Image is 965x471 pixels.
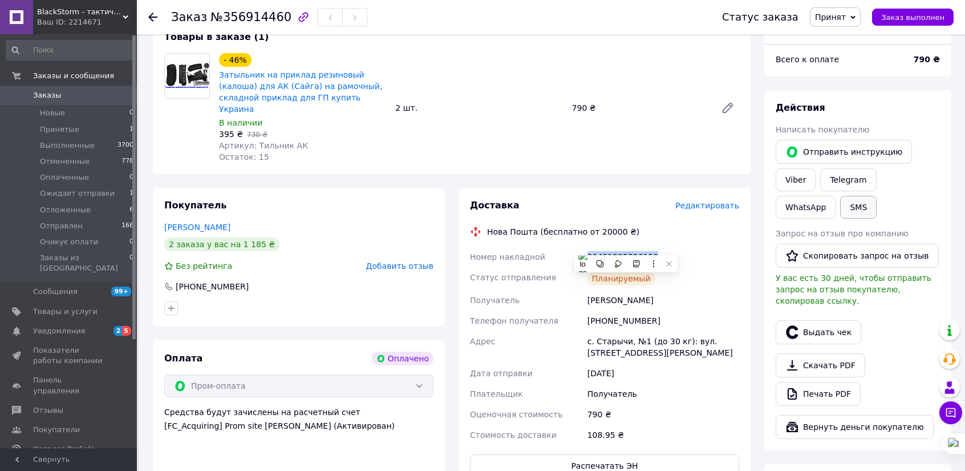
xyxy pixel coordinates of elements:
[675,201,739,210] span: Редактировать
[6,40,135,61] input: Поиск
[40,188,115,199] span: Ожидает отправки
[776,229,909,238] span: Запрос на отзыв про компанию
[881,13,944,22] span: Заказ выполнен
[33,90,61,100] span: Заказы
[470,296,520,305] span: Получатель
[219,53,252,67] div: - 46%
[585,311,741,331] div: [PHONE_NUMBER]
[366,261,433,271] span: Добавить отзыв
[164,353,202,364] span: Оплата
[716,96,739,119] a: Редактировать
[129,253,133,273] span: 0
[113,326,123,336] span: 2
[585,363,741,384] div: [DATE]
[121,221,133,231] span: 166
[776,125,869,134] span: Написать покупателю
[121,156,133,167] span: 778
[40,124,79,135] span: Принятые
[470,316,558,325] span: Телефон получателя
[40,156,90,167] span: Отмененные
[470,389,523,398] span: Плательщик
[164,31,269,42] span: Товары в заказе (1)
[219,118,262,127] span: В наличии
[40,140,95,151] span: Выполненные
[175,281,250,292] div: [PHONE_NUMBER]
[872,9,954,26] button: Заказ выполнен
[164,420,433,432] div: [FC_Acquiring] Prom site [PERSON_NAME] (Активирован)
[914,55,940,64] b: 790 ₴
[219,152,269,162] span: Остаток: 15
[219,141,308,150] span: Артикул: Тильник АК
[129,124,133,135] span: 1
[111,287,131,296] span: 99+
[470,273,556,282] span: Статус отправления
[939,401,962,424] button: Чат с покупателем
[33,345,106,366] span: Показатели работы компании
[815,13,846,22] span: Принят
[247,131,267,139] span: 730 ₴
[37,17,137,27] div: Ваш ID: 2214671
[776,353,865,377] a: Скачать PDF
[164,406,433,432] div: Средства будут зачислены на расчетный счет
[776,320,861,344] button: Выдать чек
[372,352,433,365] div: Оплачено
[117,140,133,151] span: 3700
[122,326,131,336] span: 5
[176,261,232,271] span: Без рейтинга
[776,415,934,439] button: Вернуть деньги покупателю
[470,410,563,419] span: Оценочная стоимость
[171,10,207,24] span: Заказ
[585,247,741,267] div: 20451225326159
[585,384,741,404] div: Получатель
[33,444,95,454] span: Каталог ProSale
[776,55,839,64] span: Всего к оплате
[391,100,567,116] div: 2 шт.
[40,221,83,231] span: Отправлен
[210,10,291,24] span: №356914460
[776,382,861,406] a: Печать PDF
[165,63,209,89] img: Затыльник на приклад резиновый (калоша) для АК (Сайга) на рамочный, складной приклад для ГП купит...
[33,307,98,317] span: Товары и услуги
[129,172,133,183] span: 0
[470,430,557,440] span: Стоимость доставки
[776,244,939,268] button: Скопировать запрос на отзыв
[40,172,89,183] span: Оплаченные
[585,425,741,445] div: 108.95 ₴
[164,223,230,232] a: [PERSON_NAME]
[164,237,279,251] div: 2 заказа у вас на 1 185 ₴
[820,168,876,191] a: Telegram
[129,188,133,199] span: 1
[129,108,133,118] span: 0
[722,11,798,23] div: Статус заказа
[585,331,741,363] div: с. Старычи, №1 (до 30 кг): вул. [STREET_ADDRESS][PERSON_NAME]
[129,237,133,247] span: 0
[776,196,836,219] a: WhatsApp
[40,253,129,273] span: Заказы из [GEOGRAPHIC_DATA]
[587,272,655,285] div: Планируемый
[470,252,545,261] span: Номер накладной
[40,205,91,215] span: Отложенные
[148,11,157,23] div: Вернуться назад
[840,196,877,219] button: SMS
[37,7,123,17] span: BlackStorm - тактичні обвіси АК47, АК74, АКМ, АКС, АКМС, планка пікатіні коліматор, комплекти булпап
[585,404,741,425] div: 790 ₴
[219,70,382,114] a: Затыльник на приклад резиновый (калоша) для АК (Сайга) на рамочный, складной приклад для ГП купит...
[33,326,85,336] span: Уведомления
[129,205,133,215] span: 6
[567,100,712,116] div: 790 ₴
[40,108,65,118] span: Новые
[470,369,533,378] span: Дата отправки
[33,375,106,396] span: Панель управления
[484,226,642,237] div: Нова Пошта (бесплатно от 20000 ₴)
[33,405,63,416] span: Отзывы
[33,425,80,435] span: Покупатели
[33,71,114,81] span: Заказы и сообщения
[776,168,816,191] a: Viber
[219,130,243,139] span: 395 ₴
[40,237,98,247] span: Очикує оплати
[164,200,226,211] span: Покупатель
[776,273,931,305] span: У вас есть 30 дней, чтобы отправить запрос на отзыв покупателю, скопировав ссылку.
[585,290,741,311] div: [PERSON_NAME]
[470,337,495,346] span: Адрес
[776,140,912,164] button: Отправить инструкцию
